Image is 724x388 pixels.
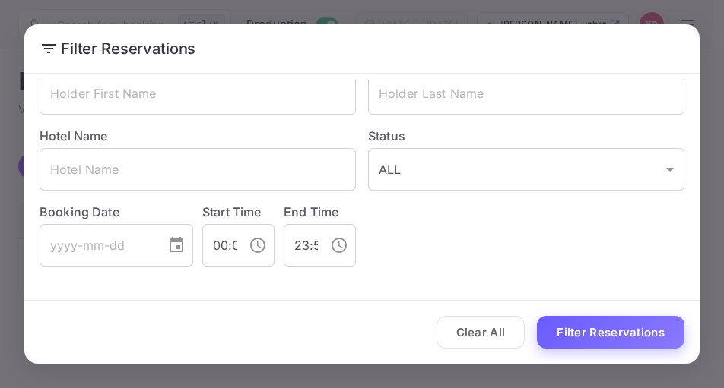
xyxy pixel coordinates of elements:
[202,224,237,267] input: hh:mm
[437,316,526,349] button: Clear All
[40,128,108,144] label: Hotel Name
[537,316,684,349] button: Filter Reservations
[284,224,318,267] input: hh:mm
[40,148,356,191] input: Hotel Name
[324,230,354,260] button: Choose time, selected time is 11:59 PM
[368,72,684,115] input: Holder Last Name
[40,72,356,115] input: Holder First Name
[284,204,338,219] label: End Time
[24,24,700,73] h2: Filter Reservations
[161,230,192,260] button: Choose date
[243,230,273,260] button: Choose time, selected time is 12:00 AM
[368,148,684,191] div: ALL
[368,127,684,145] label: Status
[40,224,155,267] input: yyyy-mm-dd
[202,204,262,219] label: Start Time
[40,203,193,221] label: Booking Date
